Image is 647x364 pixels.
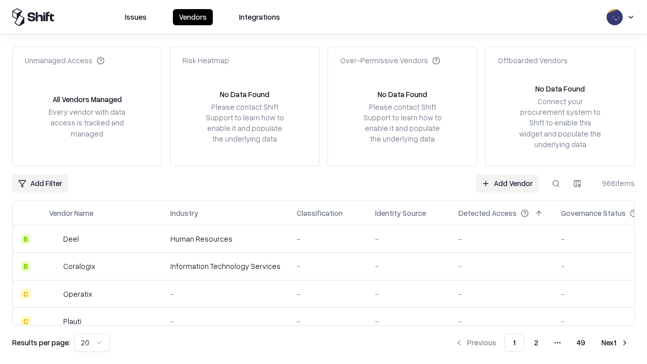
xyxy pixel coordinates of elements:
[360,102,444,145] div: Please contact Shift Support to learn how to enable it and populate the underlying data
[63,289,92,299] div: Operatix
[63,234,79,244] div: Deel
[170,234,281,244] div: Human Resources
[375,316,442,327] div: -
[170,261,281,271] div: Information Technology Services
[595,334,635,352] button: Next
[297,289,359,299] div: -
[449,334,635,352] nav: pagination
[21,289,31,299] div: C
[63,316,81,327] div: Plauti
[375,289,442,299] div: -
[297,316,359,327] div: -
[458,316,545,327] div: -
[173,9,213,25] button: Vendors
[297,234,359,244] div: -
[526,334,546,352] button: 2
[220,89,269,100] div: No Data Found
[21,234,31,244] div: B
[203,102,287,145] div: Please contact Shift Support to learn how to enable it and populate the underlying data
[375,261,442,271] div: -
[504,334,524,352] button: 1
[21,261,31,271] div: B
[170,208,198,218] div: Industry
[375,208,426,218] div: Identity Source
[12,337,70,348] p: Results per page:
[535,83,585,94] div: No Data Found
[170,289,281,299] div: -
[21,316,31,326] div: C
[458,208,517,218] div: Detected Access
[518,96,602,150] div: Connect your procurement system to Shift to enable this widget and populate the underlying data
[498,55,568,66] div: Offboarded Vendors
[53,94,122,105] div: All Vendors Managed
[12,174,68,193] button: Add Filter
[458,234,545,244] div: -
[297,208,343,218] div: Classification
[561,208,626,218] div: Governance Status
[569,334,593,352] button: 49
[49,289,59,299] img: Operatix
[63,261,95,271] div: Coralogix
[233,9,286,25] button: Integrations
[182,55,229,66] div: Risk Heatmap
[297,261,359,271] div: -
[476,174,539,193] a: Add Vendor
[49,234,59,244] img: Deel
[458,261,545,271] div: -
[378,89,427,100] div: No Data Found
[340,55,440,66] div: Over-Permissive Vendors
[49,208,94,218] div: Vendor Name
[170,316,281,327] div: -
[25,55,105,66] div: Unmanaged Access
[45,107,129,139] div: Every vendor with data access is tracked and managed
[119,9,153,25] button: Issues
[49,261,59,271] img: Coralogix
[49,316,59,326] img: Plauti
[594,178,635,189] div: 966 items
[375,234,442,244] div: -
[458,289,545,299] div: -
